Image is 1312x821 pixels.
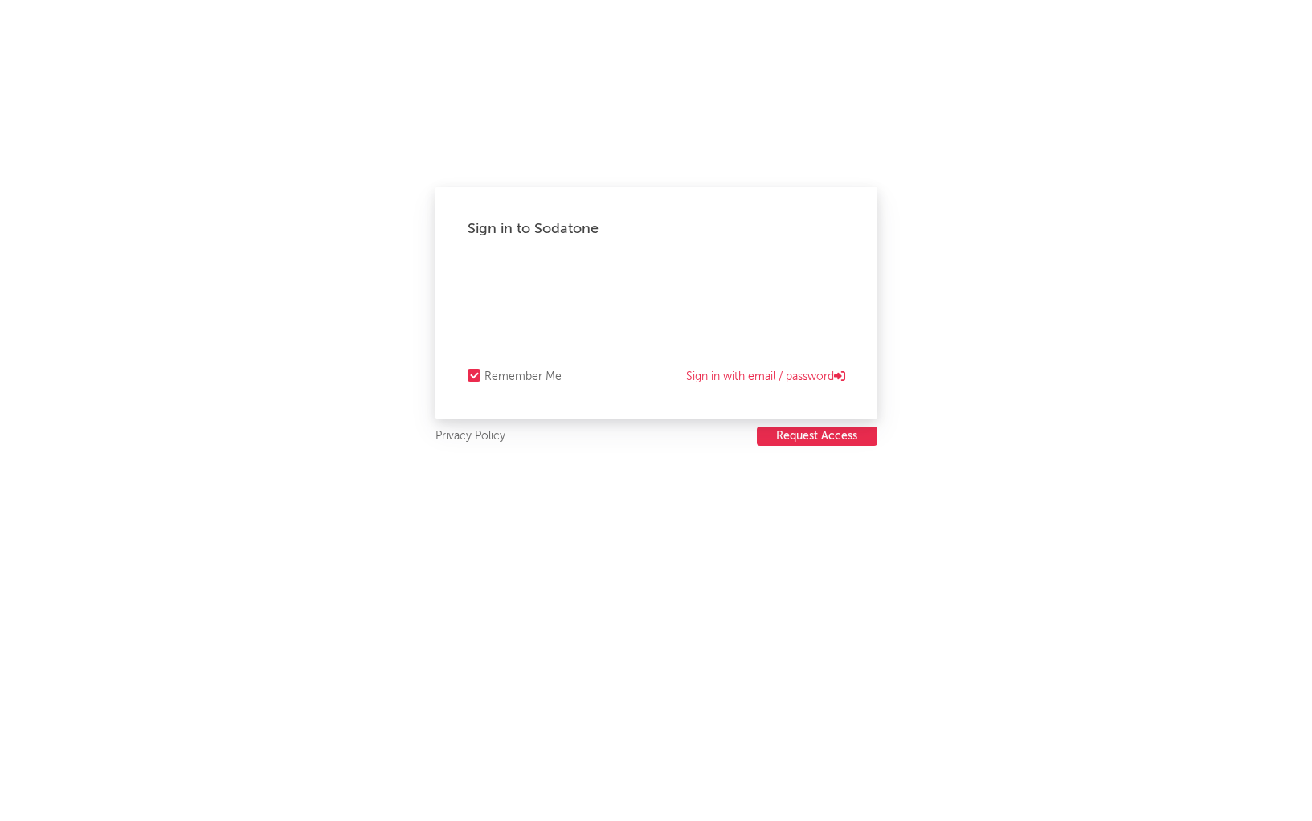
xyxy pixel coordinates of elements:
[757,427,877,446] button: Request Access
[468,219,845,239] div: Sign in to Sodatone
[757,427,877,447] a: Request Access
[484,367,562,386] div: Remember Me
[686,367,845,386] a: Sign in with email / password
[435,427,505,447] a: Privacy Policy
